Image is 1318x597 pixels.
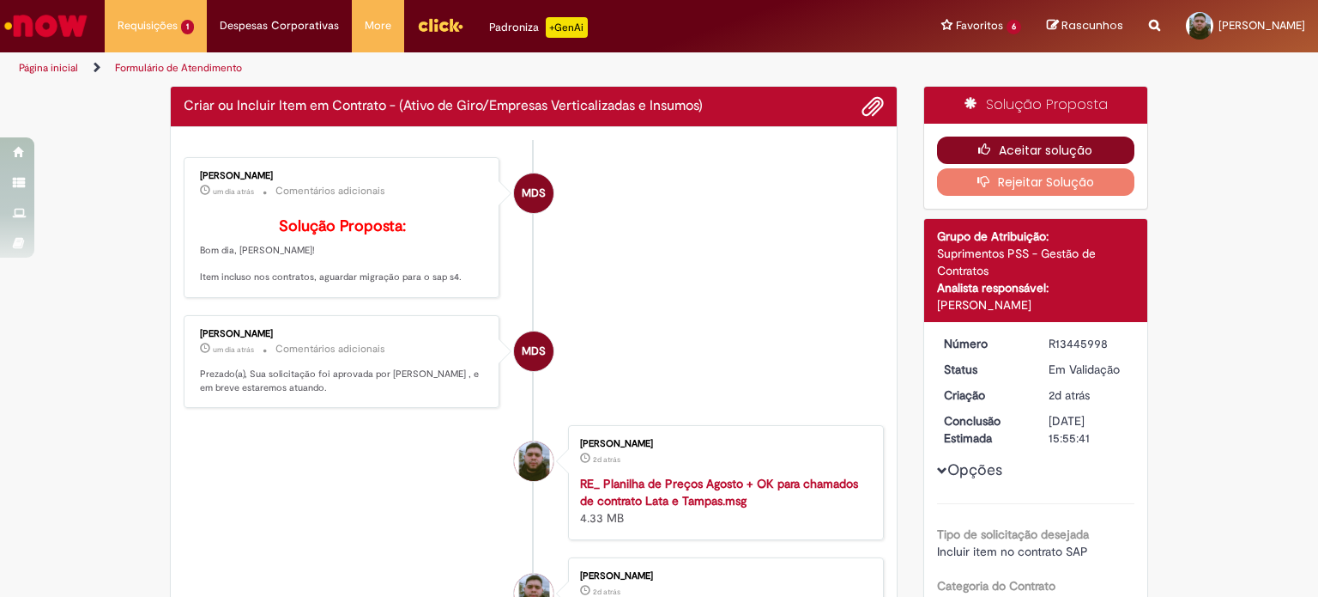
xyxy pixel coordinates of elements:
[213,186,254,197] span: um dia atrás
[213,344,254,355] time: 26/08/2025 09:55:40
[593,587,620,597] time: 25/08/2025 17:59:03
[200,171,486,181] div: [PERSON_NAME]
[546,17,588,38] p: +GenAi
[213,186,254,197] time: 26/08/2025 09:56:27
[279,216,406,236] b: Solução Proposta:
[937,527,1089,542] b: Tipo de solicitação desejada
[220,17,339,34] span: Despesas Corporativas
[937,296,1135,314] div: [PERSON_NAME]
[937,544,1088,559] span: Incluir item no contrato SAP
[593,454,620,465] span: 2d atrás
[1049,412,1128,447] div: [DATE] 15:55:41
[937,168,1135,196] button: Rejeitar Solução
[1047,18,1123,34] a: Rascunhos
[931,335,1037,352] dt: Número
[489,17,588,38] div: Padroniza
[13,52,866,84] ul: Trilhas de página
[275,184,385,198] small: Comentários adicionais
[924,87,1148,124] div: Solução Proposta
[200,329,486,339] div: [PERSON_NAME]
[200,218,486,284] p: Bom dia, [PERSON_NAME]! Item incluso nos contratos, aguardar migração para o sap s4.
[417,12,463,38] img: click_logo_yellow_360x200.png
[1049,361,1128,378] div: Em Validação
[931,361,1037,378] dt: Status
[1061,17,1123,34] span: Rascunhos
[937,137,1135,164] button: Aceitar solução
[937,279,1135,296] div: Analista responsável:
[522,173,546,214] span: MDS
[115,61,242,75] a: Formulário de Atendimento
[1007,20,1021,34] span: 6
[200,368,486,394] p: Prezado(a), Sua solicitação foi aprovada por [PERSON_NAME] , e em breve estaremos atuando.
[514,332,553,371] div: Maria Dos Santos Camargo Rodrigues
[365,17,391,34] span: More
[580,476,858,509] a: RE_ Planilha de Preços Agosto + OK para chamados de contrato Lata e Tampas.msg
[2,9,90,43] img: ServiceNow
[19,61,78,75] a: Página inicial
[580,571,866,582] div: [PERSON_NAME]
[1049,387,1090,403] time: 25/08/2025 17:59:09
[931,412,1037,447] dt: Conclusão Estimada
[593,454,620,465] time: 25/08/2025 17:59:04
[937,578,1055,594] b: Categoria do Contrato
[522,331,546,372] span: MDS
[1049,387,1128,404] div: 25/08/2025 17:59:09
[580,439,866,449] div: [PERSON_NAME]
[937,245,1135,279] div: Suprimentos PSS - Gestão de Contratos
[956,17,1003,34] span: Favoritos
[580,475,866,527] div: 4.33 MB
[1049,335,1128,352] div: R13445998
[275,342,385,356] small: Comentários adicionais
[118,17,178,34] span: Requisições
[213,344,254,355] span: um dia atrás
[862,95,884,118] button: Adicionar anexos
[514,442,553,481] div: Alisson Rodrigues Da Silva
[937,228,1135,245] div: Grupo de Atribuição:
[1218,18,1305,33] span: [PERSON_NAME]
[931,387,1037,404] dt: Criação
[514,174,553,213] div: Maria Dos Santos Camargo Rodrigues
[1049,387,1090,403] span: 2d atrás
[593,587,620,597] span: 2d atrás
[181,20,194,34] span: 1
[184,99,703,114] h2: Criar ou Incluir Item em Contrato - (Ativo de Giro/Empresas Verticalizadas e Insumos) Histórico d...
